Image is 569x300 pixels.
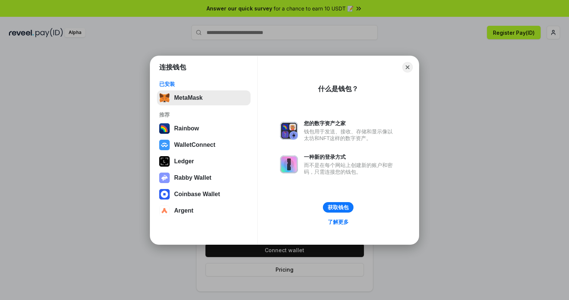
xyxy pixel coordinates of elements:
button: Coinbase Wallet [157,187,251,202]
div: 您的数字资产之家 [304,120,396,127]
button: Ledger [157,154,251,169]
button: Rainbow [157,121,251,136]
div: 一种新的登录方式 [304,154,396,160]
div: Rabby Wallet [174,174,211,181]
img: svg+xml,%3Csvg%20xmlns%3D%22http%3A%2F%2Fwww.w3.org%2F2000%2Fsvg%22%20fill%3D%22none%22%20viewBox... [280,155,298,173]
div: 获取钱包 [328,204,349,211]
button: Argent [157,203,251,218]
button: Rabby Wallet [157,170,251,185]
div: 而不是在每个网站上创建新的账户和密码，只需连接您的钱包。 [304,162,396,175]
img: svg+xml,%3Csvg%20width%3D%22120%22%20height%3D%22120%22%20viewBox%3D%220%200%20120%20120%22%20fil... [159,123,170,134]
div: 已安装 [159,81,248,87]
div: Coinbase Wallet [174,191,220,198]
div: 什么是钱包？ [318,84,358,93]
div: MetaMask [174,95,202,101]
img: svg+xml,%3Csvg%20width%3D%2228%22%20height%3D%2228%22%20viewBox%3D%220%200%2028%2028%22%20fill%3D... [159,189,170,200]
button: MetaMask [157,90,251,105]
button: 获取钱包 [323,202,353,213]
img: svg+xml,%3Csvg%20width%3D%2228%22%20height%3D%2228%22%20viewBox%3D%220%200%2028%2028%22%20fill%3D... [159,205,170,216]
div: 推荐 [159,111,248,118]
img: svg+xml,%3Csvg%20xmlns%3D%22http%3A%2F%2Fwww.w3.org%2F2000%2Fsvg%22%20fill%3D%22none%22%20viewBox... [280,122,298,140]
img: svg+xml,%3Csvg%20xmlns%3D%22http%3A%2F%2Fwww.w3.org%2F2000%2Fsvg%22%20fill%3D%22none%22%20viewBox... [159,173,170,183]
h1: 连接钱包 [159,63,186,72]
img: svg+xml,%3Csvg%20xmlns%3D%22http%3A%2F%2Fwww.w3.org%2F2000%2Fsvg%22%20width%3D%2228%22%20height%3... [159,156,170,167]
div: 钱包用于发送、接收、存储和显示像以太坊和NFT这样的数字资产。 [304,128,396,142]
img: svg+xml,%3Csvg%20fill%3D%22none%22%20height%3D%2233%22%20viewBox%3D%220%200%2035%2033%22%20width%... [159,93,170,103]
img: svg+xml,%3Csvg%20width%3D%2228%22%20height%3D%2228%22%20viewBox%3D%220%200%2028%2028%22%20fill%3D... [159,140,170,150]
button: WalletConnect [157,137,251,152]
div: Rainbow [174,125,199,132]
div: Argent [174,207,194,214]
a: 了解更多 [323,217,353,227]
div: 了解更多 [328,219,349,225]
div: Ledger [174,158,194,165]
button: Close [402,62,413,72]
div: WalletConnect [174,142,216,148]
